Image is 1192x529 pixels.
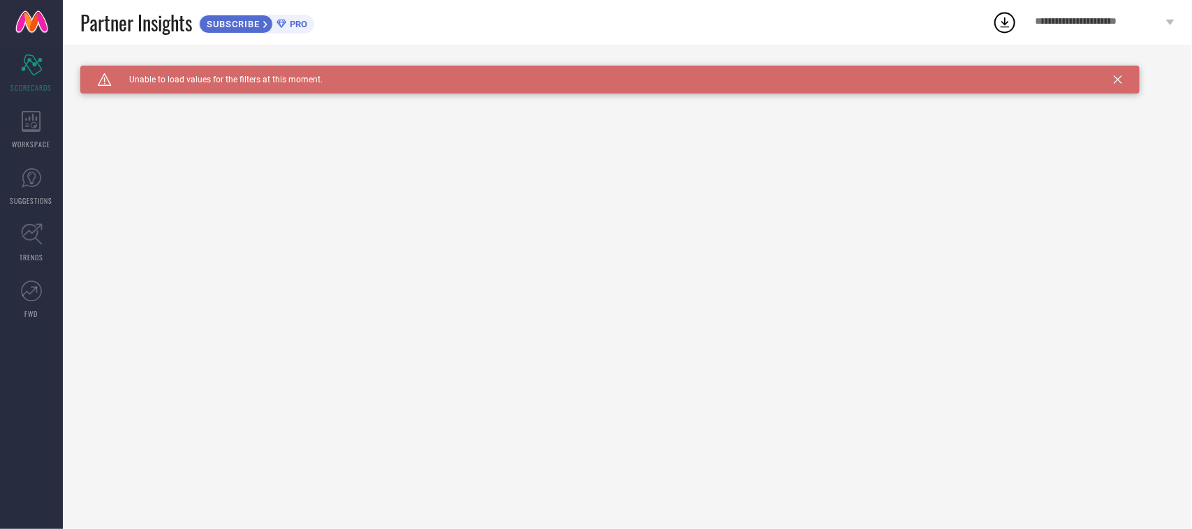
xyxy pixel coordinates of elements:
span: FWD [25,308,38,319]
a: SUBSCRIBEPRO [199,11,314,33]
span: SUGGESTIONS [10,195,53,206]
div: Open download list [992,10,1017,35]
span: Unable to load values for the filters at this moment. [112,75,323,84]
span: TRENDS [20,252,43,262]
span: Partner Insights [80,8,192,37]
span: PRO [286,19,307,29]
span: SCORECARDS [11,82,52,93]
div: Unable to load filters at this moment. Please try later. [80,66,1175,77]
span: SUBSCRIBE [200,19,263,29]
span: WORKSPACE [13,139,51,149]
